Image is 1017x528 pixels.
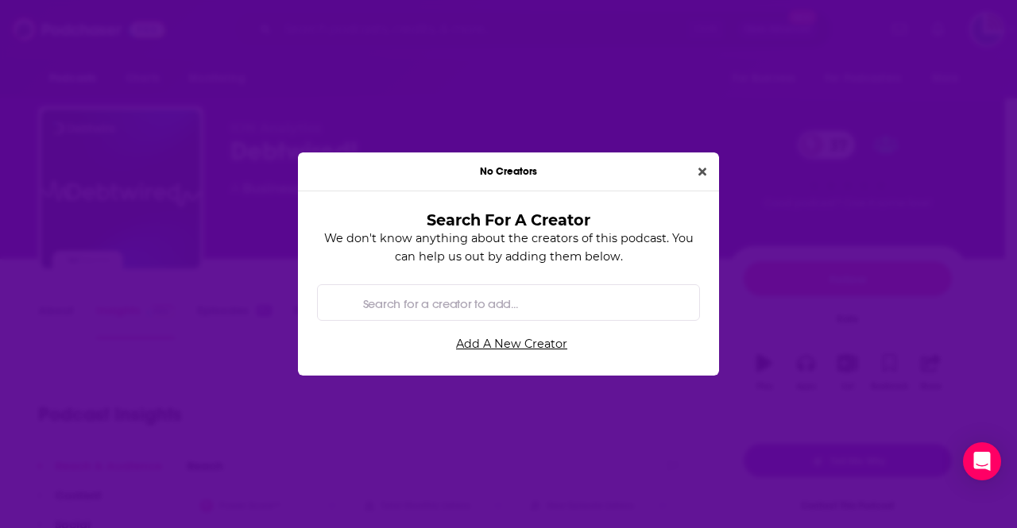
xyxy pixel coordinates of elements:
div: Open Intercom Messenger [963,442,1001,480]
input: Search for a creator to add... [357,285,686,321]
h3: Search For A Creator [342,210,675,229]
div: Search by entity type [317,284,700,321]
div: No Creators [298,152,719,191]
a: Add A New Creator [323,330,700,356]
button: Close [692,163,713,181]
p: We don't know anything about the creators of this podcast. You can help us out by adding them below. [317,229,700,265]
